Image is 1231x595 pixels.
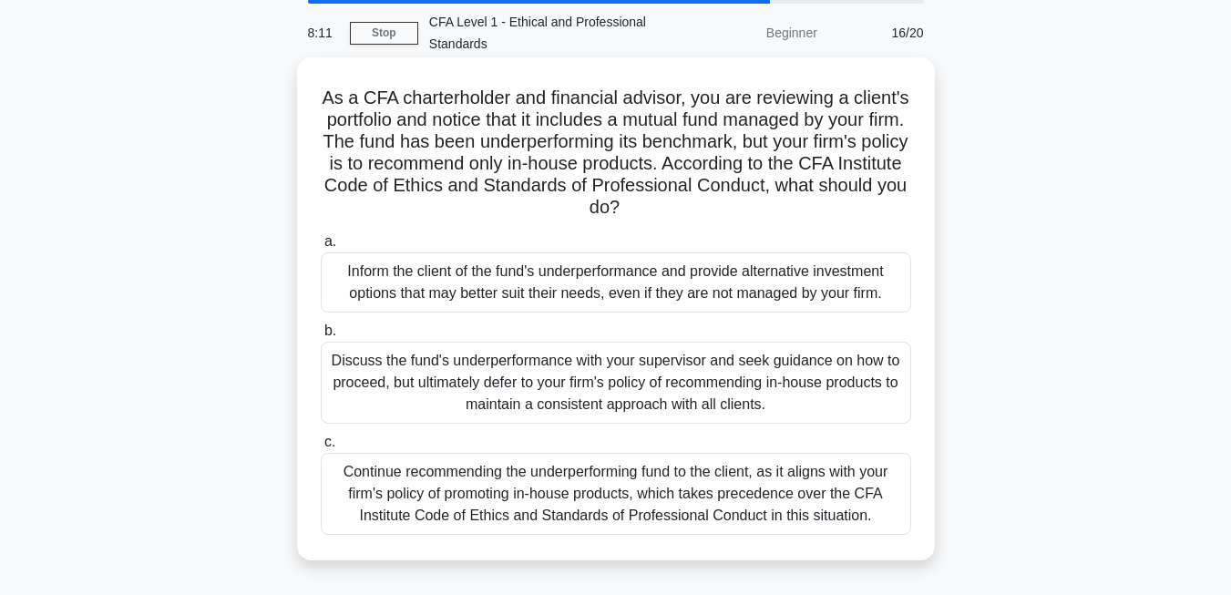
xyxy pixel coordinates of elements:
span: a. [324,233,336,249]
span: b. [324,323,336,338]
div: 16/20 [828,15,935,51]
span: c. [324,434,335,449]
a: Stop [350,22,418,45]
div: 8:11 [297,15,350,51]
div: Continue recommending the underperforming fund to the client, as it aligns with your firm's polic... [321,453,911,535]
div: Inform the client of the fund's underperformance and provide alternative investment options that ... [321,252,911,313]
div: Discuss the fund's underperformance with your supervisor and seek guidance on how to proceed, but... [321,342,911,424]
h5: As a CFA charterholder and financial advisor, you are reviewing a client's portfolio and notice t... [319,87,913,220]
div: CFA Level 1 - Ethical and Professional Standards [418,4,669,62]
div: Beginner [669,15,828,51]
